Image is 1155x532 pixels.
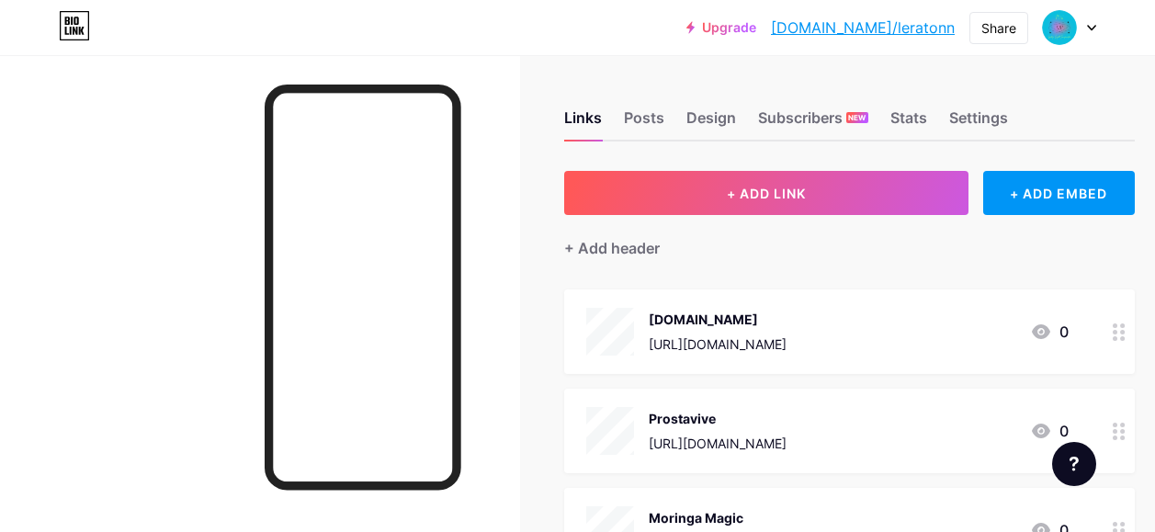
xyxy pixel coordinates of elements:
button: + ADD LINK [564,171,968,215]
div: Links [564,107,602,140]
div: Subscribers [758,107,868,140]
div: Posts [624,107,664,140]
div: 0 [1030,321,1069,343]
span: NEW [848,112,866,123]
div: + Add header [564,237,660,259]
div: Design [686,107,736,140]
span: + ADD LINK [727,186,806,201]
img: Lerato Nnene [1042,10,1077,45]
a: Upgrade [686,20,756,35]
div: [DOMAIN_NAME] [649,310,787,329]
a: [DOMAIN_NAME]/leratonn [771,17,955,39]
div: Share [981,18,1016,38]
div: [URL][DOMAIN_NAME] [649,334,787,354]
div: 0 [1030,420,1069,442]
div: Stats [890,107,927,140]
div: [URL][DOMAIN_NAME] [649,434,787,453]
div: + ADD EMBED [983,171,1135,215]
div: Settings [949,107,1008,140]
div: Prostavive [649,409,787,428]
div: Moringa Magic [649,508,787,527]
